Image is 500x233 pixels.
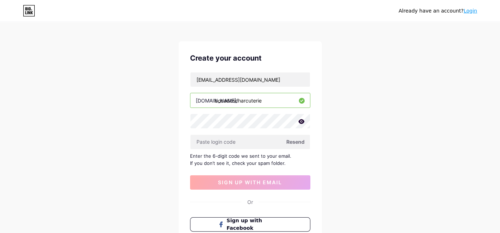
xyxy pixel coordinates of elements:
input: Email [190,72,310,87]
div: Create your account [190,53,310,63]
div: [DOMAIN_NAME]/ [196,97,238,104]
div: Or [247,198,253,206]
input: Paste login code [190,135,310,149]
span: Resend [286,138,305,146]
button: Sign up with Facebook [190,217,310,232]
input: username [190,93,310,108]
div: Already have an account? [399,7,477,15]
span: sign up with email [218,179,282,185]
button: sign up with email [190,175,310,190]
div: Enter the 6-digit code we sent to your email. If you don’t see it, check your spam folder. [190,152,310,167]
a: Login [463,8,477,14]
span: Sign up with Facebook [227,217,282,232]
